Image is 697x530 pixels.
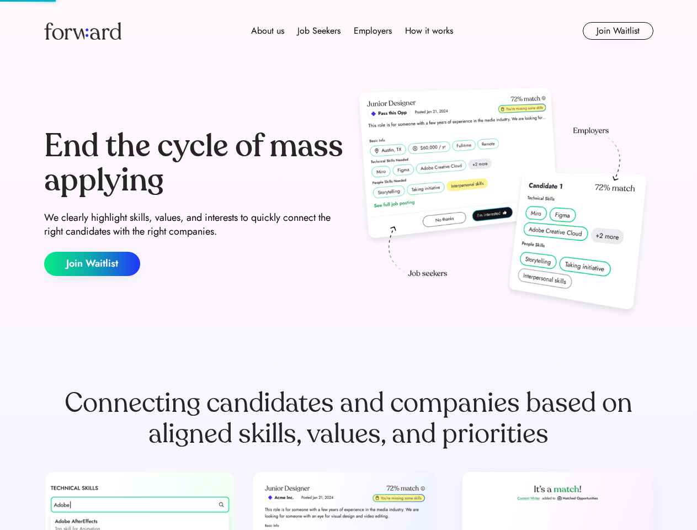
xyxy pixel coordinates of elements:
button: Join Waitlist [583,22,653,40]
div: We clearly highlight skills, values, and interests to quickly connect the right candidates with t... [44,211,344,239]
div: End the cycle of mass applying [44,129,344,197]
img: hero-image.png [353,84,653,321]
div: Employers [354,24,392,38]
button: Join Waitlist [44,252,140,276]
img: Forward logo [44,22,121,40]
div: About us [251,24,284,38]
div: Job Seekers [297,24,340,38]
div: Connecting candidates and companies based on aligned skills, values, and priorities [44,388,653,449]
div: How it works [405,24,453,38]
